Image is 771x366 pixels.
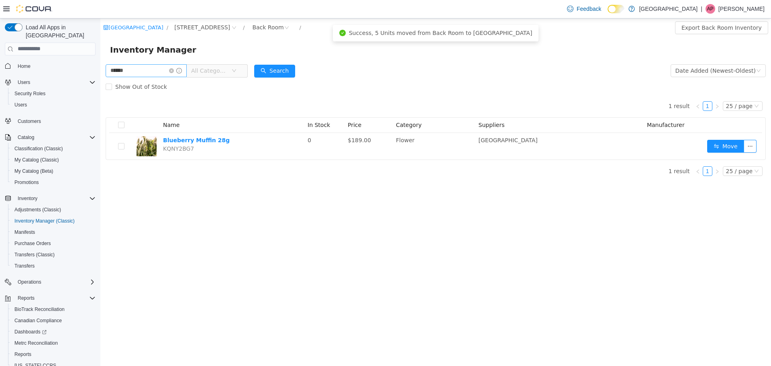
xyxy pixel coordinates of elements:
[11,250,96,260] span: Transfers (Classic)
[14,329,47,335] span: Dashboards
[14,117,44,126] a: Customers
[11,239,96,248] span: Purchase Orders
[14,145,63,152] span: Classification (Classic)
[11,100,96,110] span: Users
[11,89,96,98] span: Security Roles
[11,327,96,337] span: Dashboards
[608,5,624,13] input: Dark Mode
[568,148,589,157] li: 1 result
[11,250,58,260] a: Transfers (Classic)
[16,5,52,13] img: Cova
[612,83,622,92] li: Next Page
[11,327,50,337] a: Dashboards
[14,240,51,247] span: Purchase Orders
[14,90,45,97] span: Security Roles
[131,50,136,55] i: icon: down
[11,261,38,271] a: Transfers
[8,304,99,315] button: BioTrack Reconciliation
[22,23,96,39] span: Load All Apps in [GEOGRAPHIC_DATA]
[14,157,59,163] span: My Catalog (Classic)
[602,83,612,92] li: 1
[239,11,245,18] i: icon: check-circle
[11,350,35,359] a: Reports
[18,295,35,301] span: Reports
[10,25,101,38] span: Inventory Manager
[639,4,698,14] p: [GEOGRAPHIC_DATA]
[718,4,765,14] p: [PERSON_NAME]
[656,50,661,55] i: icon: down
[18,279,41,285] span: Operations
[603,148,612,157] a: 1
[707,4,714,14] span: AP
[577,5,601,13] span: Feedback
[66,6,68,12] span: /
[2,132,99,143] button: Catalog
[8,260,99,272] button: Transfers
[564,1,604,17] a: Feedback
[247,103,261,110] span: Price
[14,218,75,224] span: Inventory Manager (Classic)
[614,86,619,90] i: icon: right
[18,118,41,125] span: Customers
[14,251,55,258] span: Transfers (Classic)
[11,178,42,187] a: Promotions
[11,155,96,165] span: My Catalog (Classic)
[11,166,57,176] a: My Catalog (Beta)
[2,115,99,127] button: Customers
[63,127,94,133] span: KQNY2BG7
[14,133,96,142] span: Catalog
[603,83,612,92] a: 1
[2,193,99,204] button: Inventory
[8,204,99,215] button: Adjustments (Classic)
[701,4,702,14] p: |
[8,99,99,110] button: Users
[14,194,96,203] span: Inventory
[8,177,99,188] button: Promotions
[11,338,96,348] span: Metrc Reconciliation
[292,115,375,141] td: Flower
[11,338,61,348] a: Metrc Reconciliation
[378,103,404,110] span: Suppliers
[91,48,127,56] span: All Categories
[11,89,49,98] a: Security Roles
[14,133,37,142] button: Catalog
[8,349,99,360] button: Reports
[3,6,63,12] a: icon: shop[GEOGRAPHIC_DATA]
[11,144,96,153] span: Classification (Classic)
[207,119,211,125] span: 0
[14,277,45,287] button: Operations
[595,151,600,155] i: icon: left
[11,316,65,325] a: Canadian Compliance
[63,103,79,110] span: Name
[11,216,96,226] span: Inventory Manager (Classic)
[14,78,96,87] span: Users
[69,50,73,55] i: icon: close-circle
[14,306,65,313] span: BioTrack Reconciliation
[8,238,99,249] button: Purchase Orders
[547,103,584,110] span: Manufacturer
[199,6,200,12] span: /
[14,293,38,303] button: Reports
[11,166,96,176] span: My Catalog (Beta)
[14,61,96,71] span: Home
[593,83,602,92] li: Previous Page
[14,194,41,203] button: Inventory
[14,116,96,126] span: Customers
[11,227,96,237] span: Manifests
[602,148,612,157] li: 1
[63,119,129,125] a: Blueberry Muffin 28g
[8,337,99,349] button: Metrc Reconciliation
[11,144,66,153] a: Classification (Classic)
[74,4,130,13] span: 215 S 11th St
[14,102,27,108] span: Users
[76,49,82,55] i: icon: info-circle
[14,293,96,303] span: Reports
[14,61,34,71] a: Home
[249,11,432,18] span: Success, 5 Units moved from Back Room to [GEOGRAPHIC_DATA]
[2,276,99,288] button: Operations
[8,326,99,337] a: Dashboards
[11,100,30,110] a: Users
[18,79,30,86] span: Users
[11,205,96,215] span: Adjustments (Classic)
[2,292,99,304] button: Reports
